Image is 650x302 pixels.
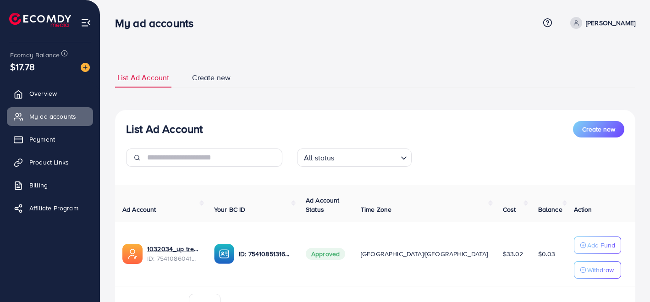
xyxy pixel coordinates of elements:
h3: List Ad Account [126,122,203,136]
a: Billing [7,176,93,194]
p: Add Fund [587,240,615,251]
a: Overview [7,84,93,103]
button: Add Fund [574,236,621,254]
img: logo [9,13,71,27]
span: Action [574,205,592,214]
p: [PERSON_NAME] [586,17,635,28]
div: <span class='underline'>1032034_up trend332_1755795935720</span></br>7541086041386778640 [147,244,199,263]
span: ID: 7541086041386778640 [147,254,199,263]
a: Product Links [7,153,93,171]
a: 1032034_up trend332_1755795935720 [147,244,199,253]
span: Ad Account [122,205,156,214]
span: Affiliate Program [29,203,78,213]
img: image [81,63,90,72]
span: Time Zone [361,205,391,214]
button: Withdraw [574,261,621,279]
a: My ad accounts [7,107,93,126]
span: $33.02 [503,249,523,258]
span: Billing [29,181,48,190]
input: Search for option [337,149,397,165]
span: $0.03 [538,249,556,258]
a: Affiliate Program [7,199,93,217]
img: ic-ba-acc.ded83a64.svg [214,244,234,264]
img: ic-ads-acc.e4c84228.svg [122,244,143,264]
span: Approved [306,248,345,260]
p: Withdraw [587,264,614,275]
p: ID: 7541085131667210247 [239,248,291,259]
span: List Ad Account [117,72,169,83]
h3: My ad accounts [115,16,201,30]
span: Cost [503,205,516,214]
span: $17.78 [10,60,35,73]
span: Balance [538,205,562,214]
span: Payment [29,135,55,144]
span: My ad accounts [29,112,76,121]
img: menu [81,17,91,28]
span: [GEOGRAPHIC_DATA]/[GEOGRAPHIC_DATA] [361,249,488,258]
div: Search for option [297,148,412,167]
span: Product Links [29,158,69,167]
span: All status [302,151,336,165]
span: Ad Account Status [306,196,340,214]
a: [PERSON_NAME] [567,17,635,29]
a: Payment [7,130,93,148]
span: Create new [192,72,231,83]
span: Create new [582,125,615,134]
span: Overview [29,89,57,98]
span: Your BC ID [214,205,246,214]
span: Ecomdy Balance [10,50,60,60]
button: Create new [573,121,624,137]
